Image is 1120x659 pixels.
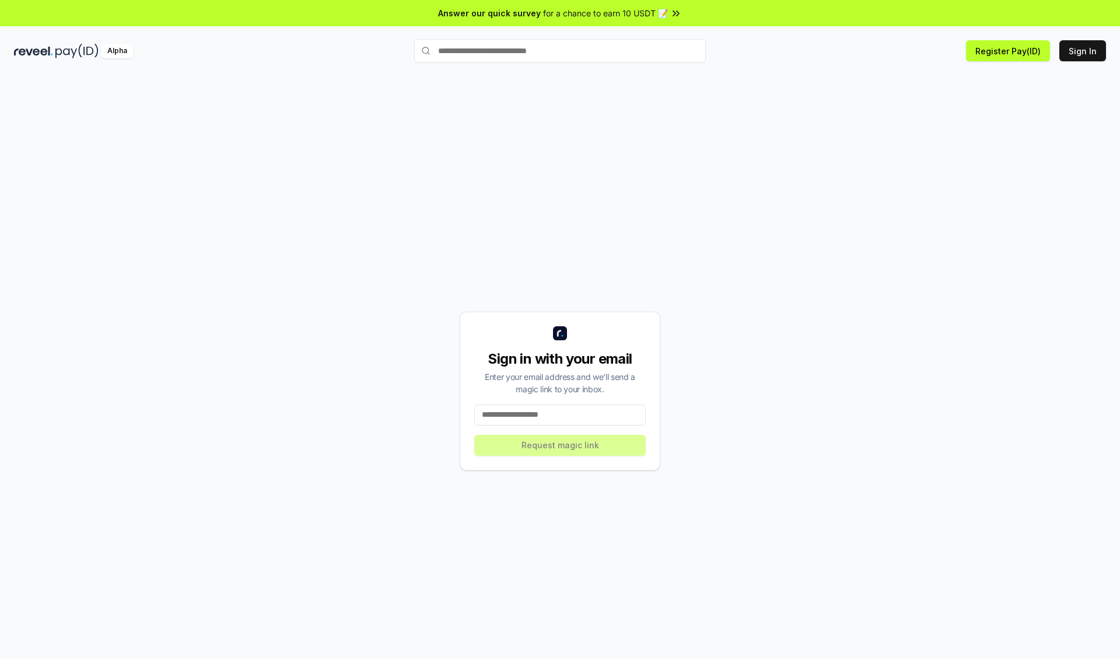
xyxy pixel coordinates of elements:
img: pay_id [55,44,99,58]
div: Enter your email address and we’ll send a magic link to your inbox. [474,371,646,395]
div: Alpha [101,44,134,58]
div: Sign in with your email [474,350,646,368]
button: Register Pay(ID) [966,40,1050,61]
button: Sign In [1059,40,1106,61]
span: for a chance to earn 10 USDT 📝 [543,7,668,19]
img: logo_small [553,326,567,340]
img: reveel_dark [14,44,53,58]
span: Answer our quick survey [438,7,541,19]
